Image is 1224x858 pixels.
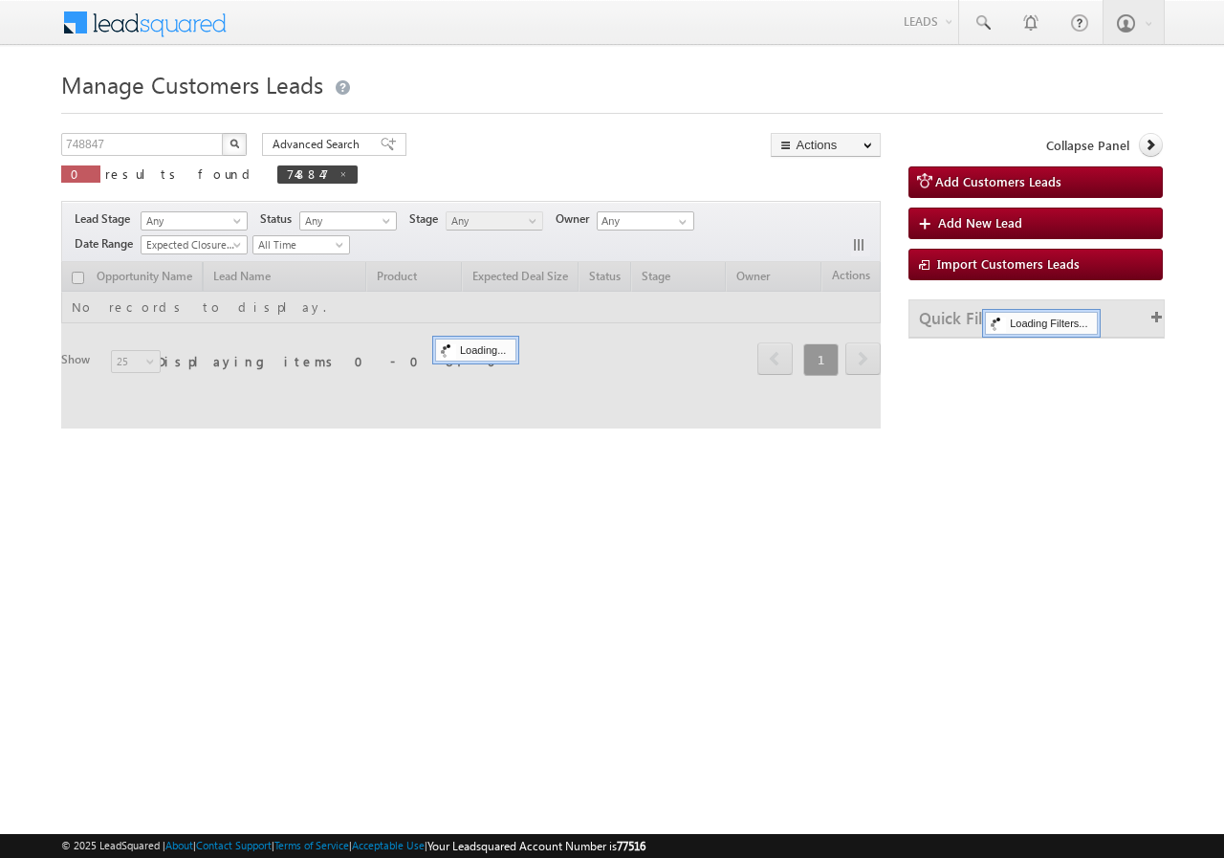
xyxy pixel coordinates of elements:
span: 0 [71,165,91,182]
a: About [165,839,193,851]
span: All Time [253,236,344,253]
div: Loading... [435,339,516,362]
a: All Time [252,235,350,254]
span: Your Leadsquared Account Number is [427,839,645,853]
a: Any [446,211,543,231]
span: Any [447,212,537,230]
span: Status [260,210,299,228]
span: Any [142,212,241,230]
span: 77516 [617,839,645,853]
span: Advanced Search [273,136,365,153]
div: Loading Filters... [985,312,1098,335]
a: Acceptable Use [352,839,425,851]
button: Actions [771,133,881,157]
span: Owner [556,210,597,228]
span: Add New Lead [938,214,1022,231]
span: Manage Customers Leads [61,69,323,99]
a: Any [141,211,248,231]
a: Expected Closure Date [141,235,248,254]
span: Expected Closure Date [142,236,241,253]
span: Stage [409,210,446,228]
span: Collapse Panel [1046,137,1129,154]
a: Any [299,211,397,231]
img: Search [229,139,239,148]
span: Date Range [75,235,141,253]
a: Terms of Service [274,839,349,851]
span: results found [105,165,257,182]
span: 748847 [287,165,329,182]
input: Type to Search [597,211,694,231]
span: Any [300,212,391,230]
span: Import Customers Leads [937,255,1080,272]
span: Add Customers Leads [935,173,1061,189]
span: Lead Stage [75,210,138,228]
a: Show All Items [668,212,692,231]
a: Contact Support [196,839,272,851]
span: © 2025 LeadSquared | | | | | [61,837,645,855]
